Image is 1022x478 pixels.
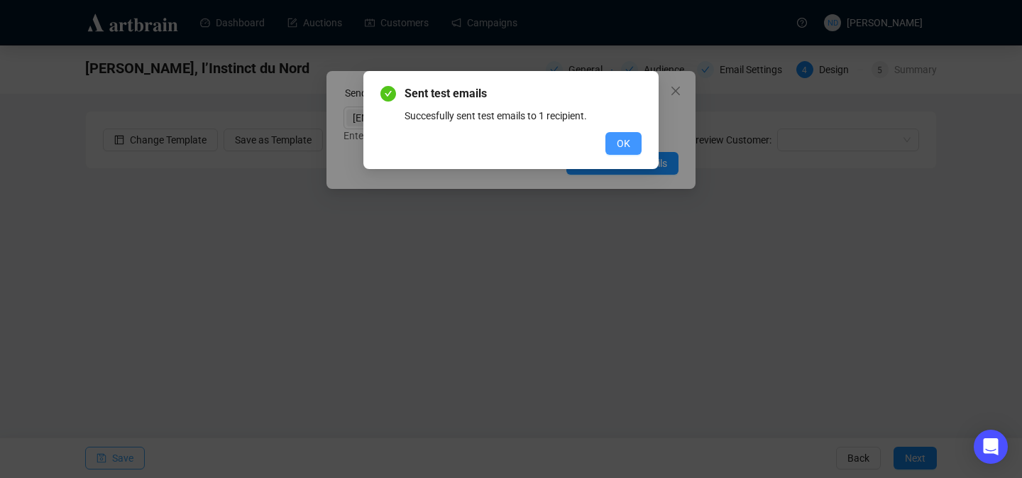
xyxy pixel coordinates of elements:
div: Succesfully sent test emails to 1 recipient. [405,108,642,124]
span: Sent test emails [405,85,642,102]
div: Open Intercom Messenger [974,430,1008,464]
span: check-circle [380,86,396,102]
button: OK [605,132,642,155]
span: OK [617,136,630,151]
